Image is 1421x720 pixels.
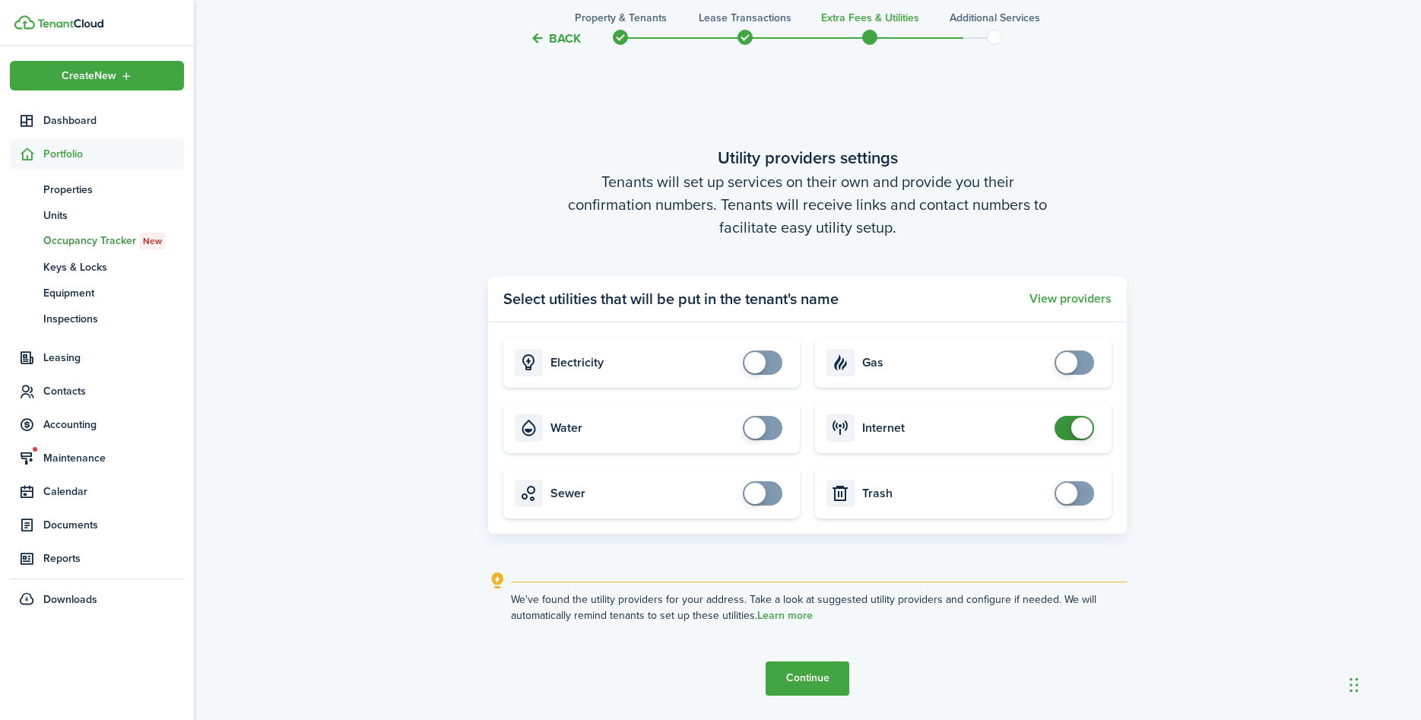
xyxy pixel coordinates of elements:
[10,306,184,331] a: Inspections
[37,19,103,28] img: TenantCloud
[43,350,184,366] span: Leasing
[43,383,184,399] span: Contacts
[821,10,919,26] h3: Extra fees & Utilities
[757,610,813,622] a: Learn more
[862,421,1047,435] card-title: Internet
[143,234,162,248] span: New
[10,254,184,280] a: Keys & Locks
[550,487,735,500] card-title: Sewer
[10,61,184,90] button: Open menu
[62,71,116,81] span: Create New
[43,550,184,566] span: Reports
[10,228,184,254] a: Occupancy TrackerNew
[43,208,184,224] span: Units
[1350,662,1359,708] div: Drag
[43,450,184,466] span: Maintenance
[43,182,184,198] span: Properties
[511,592,1127,623] explanation-description: We've found the utility providers for your address. Take a look at suggested utility providers an...
[43,311,184,327] span: Inspections
[43,259,184,275] span: Keys & Locks
[550,356,735,370] card-title: Electricity
[43,517,184,533] span: Documents
[503,287,839,310] panel-main-title: Select utilities that will be put in the tenant's name
[550,421,735,435] card-title: Water
[575,10,667,26] h3: Property & Tenants
[488,572,507,590] i: outline
[862,487,1047,500] card-title: Trash
[10,544,184,573] a: Reports
[43,417,184,433] span: Accounting
[950,10,1040,26] h3: Additional Services
[862,356,1047,370] card-title: Gas
[43,484,184,500] span: Calendar
[10,280,184,306] a: Equipment
[10,176,184,202] a: Properties
[699,10,791,26] h3: Lease Transactions
[1029,292,1112,306] button: View providers
[43,113,184,128] span: Dashboard
[10,106,184,135] a: Dashboard
[1345,647,1421,720] iframe: Chat Widget
[14,15,35,30] img: TenantCloud
[43,592,97,607] span: Downloads
[10,202,184,228] a: Units
[488,170,1127,239] wizard-step-header-description: Tenants will set up services on their own and provide you their confirmation numbers. Tenants wil...
[766,661,849,696] button: Continue
[530,30,581,46] button: Back
[43,285,184,301] span: Equipment
[488,145,1127,170] wizard-step-header-title: Utility providers settings
[43,233,184,249] span: Occupancy Tracker
[43,146,184,162] span: Portfolio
